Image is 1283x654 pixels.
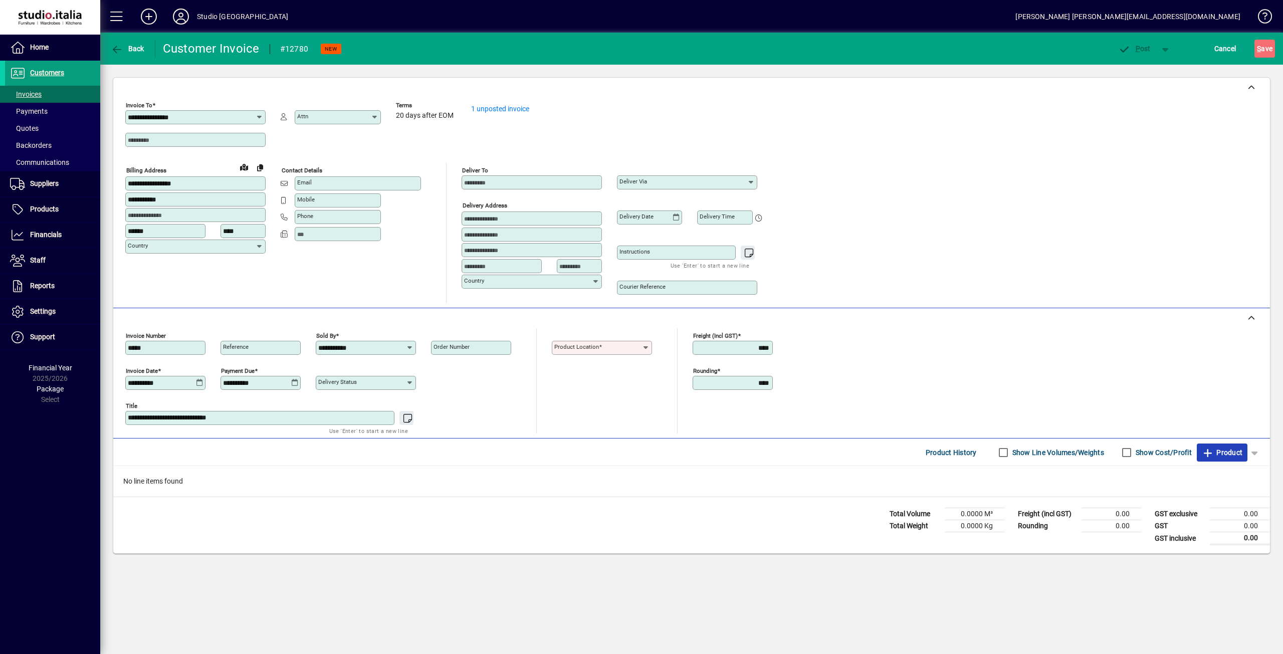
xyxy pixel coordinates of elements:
button: Product [1197,444,1247,462]
span: Invoices [10,90,42,98]
div: Studio [GEOGRAPHIC_DATA] [197,9,288,25]
mat-hint: Use 'Enter' to start a new line [329,425,408,437]
td: 0.00 [1210,532,1270,545]
mat-label: Sold by [316,332,336,339]
button: Cancel [1212,40,1239,58]
a: Home [5,35,100,60]
mat-label: Phone [297,212,313,220]
mat-label: Attn [297,113,308,120]
span: Home [30,43,49,51]
mat-label: Invoice To [126,102,152,109]
span: Customers [30,69,64,77]
mat-label: Mobile [297,196,315,203]
mat-label: Rounding [693,367,717,374]
span: S [1257,45,1261,53]
span: Payments [10,107,48,115]
a: Suppliers [5,171,100,196]
td: Total Volume [885,508,945,520]
a: Invoices [5,86,100,103]
mat-label: Courier Reference [619,283,666,290]
a: Support [5,325,100,350]
span: Financials [30,231,62,239]
td: 0.0000 Kg [945,520,1005,532]
div: No line items found [113,466,1270,497]
mat-label: Instructions [619,248,650,255]
td: Freight (incl GST) [1013,508,1082,520]
mat-label: Title [126,402,137,409]
span: Backorders [10,141,52,149]
mat-hint: Use 'Enter' to start a new line [671,260,749,271]
mat-label: Product location [554,343,599,350]
a: Communications [5,154,100,171]
div: [PERSON_NAME] [PERSON_NAME][EMAIL_ADDRESS][DOMAIN_NAME] [1015,9,1240,25]
mat-label: Freight (incl GST) [693,332,738,339]
span: Cancel [1214,41,1236,57]
app-page-header-button: Back [100,40,155,58]
mat-label: Deliver via [619,178,647,185]
a: Quotes [5,120,100,137]
td: GST inclusive [1150,532,1210,545]
mat-label: Delivery time [700,213,735,220]
a: Staff [5,248,100,273]
a: Products [5,197,100,222]
span: Products [30,205,59,213]
span: Financial Year [29,364,72,372]
span: Support [30,333,55,341]
span: Quotes [10,124,39,132]
span: ave [1257,41,1272,57]
td: GST [1150,520,1210,532]
label: Show Cost/Profit [1134,448,1192,458]
button: Copy to Delivery address [252,159,268,175]
span: Package [37,385,64,393]
mat-label: Invoice number [126,332,166,339]
mat-label: Invoice date [126,367,158,374]
span: Product [1202,445,1242,461]
mat-label: Deliver To [462,167,488,174]
div: #12780 [280,41,309,57]
button: Profile [165,8,197,26]
span: Product History [926,445,977,461]
mat-label: Payment due [221,367,255,374]
button: Add [133,8,165,26]
a: Backorders [5,137,100,154]
span: Terms [396,102,456,109]
span: 20 days after EOM [396,112,454,120]
span: P [1136,45,1140,53]
a: Financials [5,223,100,248]
label: Show Line Volumes/Weights [1010,448,1104,458]
td: 0.0000 M³ [945,508,1005,520]
a: 1 unposted invoice [471,105,529,113]
span: NEW [325,46,337,52]
span: Suppliers [30,179,59,187]
button: Post [1113,40,1156,58]
td: GST exclusive [1150,508,1210,520]
td: 0.00 [1210,508,1270,520]
span: Back [111,45,144,53]
td: 0.00 [1082,508,1142,520]
mat-label: Country [464,277,484,284]
td: Total Weight [885,520,945,532]
span: Communications [10,158,69,166]
mat-label: Country [128,242,148,249]
a: View on map [236,159,252,175]
mat-label: Delivery date [619,213,654,220]
span: Settings [30,307,56,315]
td: 0.00 [1082,520,1142,532]
button: Save [1254,40,1275,58]
button: Product History [922,444,981,462]
span: ost [1118,45,1151,53]
mat-label: Order number [434,343,470,350]
div: Customer Invoice [163,41,260,57]
a: Settings [5,299,100,324]
span: Reports [30,282,55,290]
td: 0.00 [1210,520,1270,532]
a: Knowledge Base [1250,2,1270,35]
span: Staff [30,256,46,264]
a: Payments [5,103,100,120]
td: Rounding [1013,520,1082,532]
mat-label: Delivery status [318,378,357,385]
button: Back [108,40,147,58]
mat-label: Reference [223,343,249,350]
mat-label: Email [297,179,312,186]
a: Reports [5,274,100,299]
